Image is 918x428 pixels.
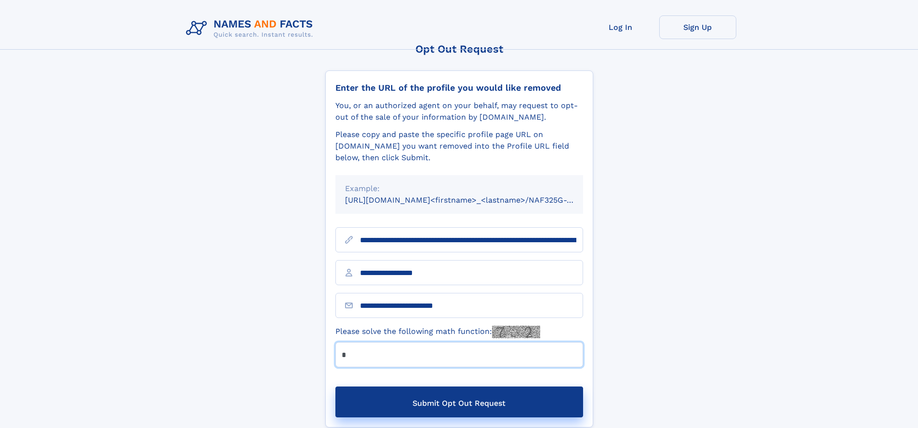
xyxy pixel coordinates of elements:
img: Logo Names and Facts [182,15,321,41]
div: Enter the URL of the profile you would like removed [335,83,583,93]
a: Sign Up [659,15,736,39]
label: Please solve the following math function: [335,326,540,338]
div: Example: [345,183,573,194]
a: Log In [582,15,659,39]
button: Submit Opt Out Request [335,387,583,417]
small: [URL][DOMAIN_NAME]<firstname>_<lastname>/NAF325G-xxxxxxxx [345,195,601,205]
div: You, or an authorized agent on your behalf, may request to opt-out of the sale of your informatio... [335,100,583,123]
div: Please copy and paste the specific profile page URL on [DOMAIN_NAME] you want removed into the Pr... [335,129,583,164]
